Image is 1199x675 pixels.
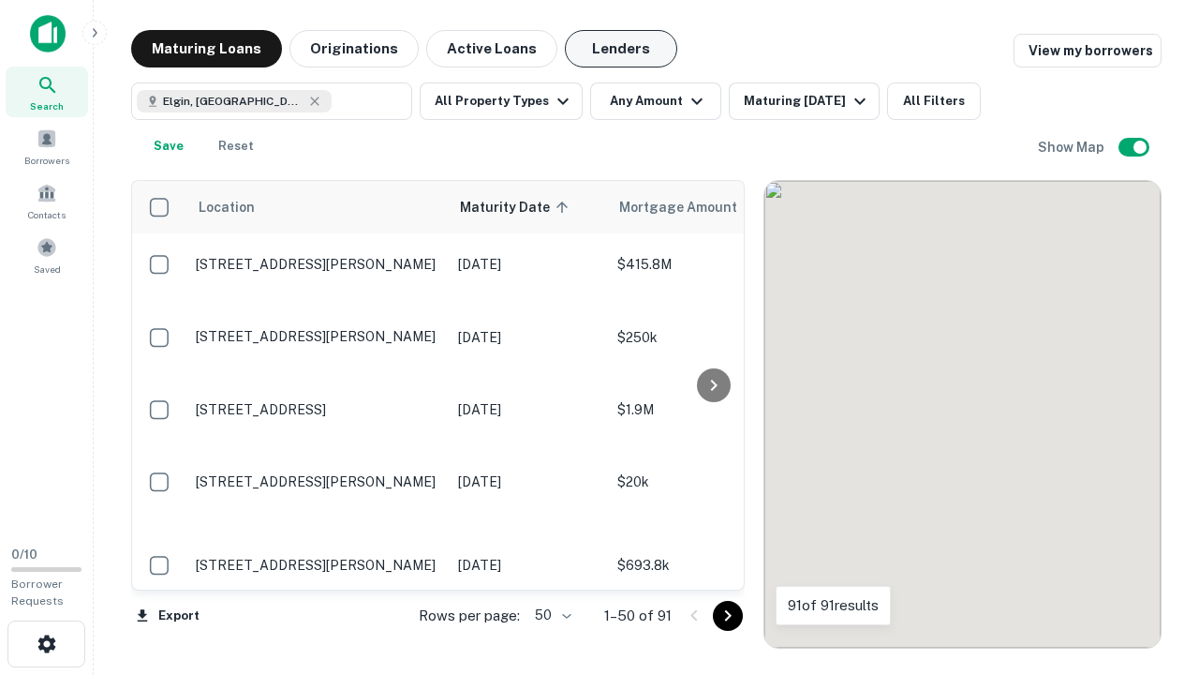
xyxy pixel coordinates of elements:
[11,577,64,607] span: Borrower Requests
[617,472,805,492] p: $20k
[186,181,449,233] th: Location
[608,181,814,233] th: Mortgage Amount
[460,196,574,218] span: Maturity Date
[11,547,37,562] span: 0 / 10
[458,327,599,348] p: [DATE]
[24,153,69,168] span: Borrowers
[617,399,805,420] p: $1.9M
[1038,137,1107,157] h6: Show Map
[887,82,981,120] button: All Filters
[744,90,871,112] div: Maturing [DATE]
[590,82,721,120] button: Any Amount
[30,98,64,113] span: Search
[619,196,762,218] span: Mortgage Amount
[1105,465,1199,555] iframe: Chat Widget
[196,557,439,574] p: [STREET_ADDRESS][PERSON_NAME]
[604,605,672,627] p: 1–50 of 91
[34,262,61,277] span: Saved
[458,254,599,275] p: [DATE]
[196,473,439,490] p: [STREET_ADDRESS][PERSON_NAME]
[206,127,266,165] button: Reset
[458,399,599,420] p: [DATE]
[6,121,88,172] a: Borrowers
[458,555,599,576] p: [DATE]
[617,327,805,348] p: $250k
[565,30,677,67] button: Lenders
[131,602,204,630] button: Export
[426,30,557,67] button: Active Loans
[1014,34,1162,67] a: View my borrowers
[458,472,599,492] p: [DATE]
[6,67,88,117] a: Search
[163,93,303,110] span: Elgin, [GEOGRAPHIC_DATA], [GEOGRAPHIC_DATA]
[198,196,255,218] span: Location
[764,181,1161,648] div: 0 0
[196,256,439,273] p: [STREET_ADDRESS][PERSON_NAME]
[419,605,520,627] p: Rows per page:
[28,207,66,222] span: Contacts
[6,230,88,280] a: Saved
[196,401,439,418] p: [STREET_ADDRESS]
[713,601,743,631] button: Go to next page
[617,555,805,576] p: $693.8k
[420,82,583,120] button: All Property Types
[729,82,880,120] button: Maturing [DATE]
[196,328,439,345] p: [STREET_ADDRESS][PERSON_NAME]
[6,175,88,226] a: Contacts
[527,602,574,629] div: 50
[30,15,66,52] img: capitalize-icon.png
[449,181,608,233] th: Maturity Date
[131,30,282,67] button: Maturing Loans
[617,254,805,275] p: $415.8M
[289,30,419,67] button: Originations
[788,594,879,617] p: 91 of 91 results
[139,127,199,165] button: Save your search to get updates of matches that match your search criteria.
